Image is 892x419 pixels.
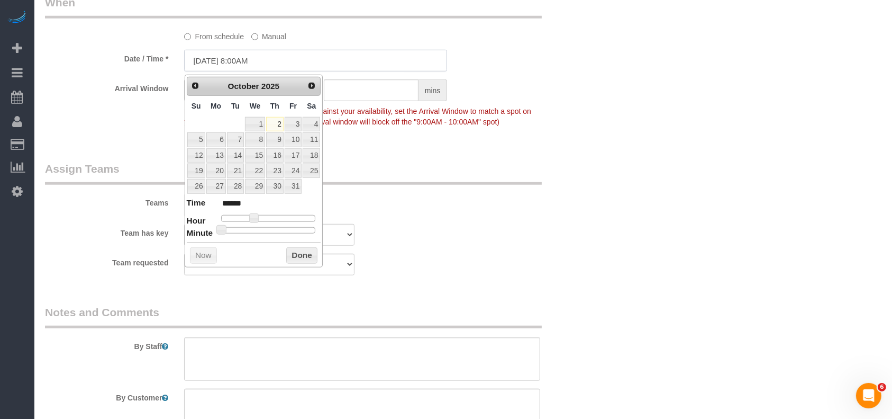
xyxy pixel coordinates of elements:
label: Arrival Window [37,79,176,94]
span: 6 [878,383,886,391]
a: 29 [245,179,265,193]
span: 2025 [261,82,279,91]
span: Prev [191,82,199,90]
span: Thursday [270,102,279,110]
span: Next [307,82,316,90]
a: 27 [206,179,226,193]
span: To make this booking count against your availability, set the Arrival Window to match a spot on y... [184,107,531,126]
label: By Staff [37,337,176,352]
dt: Hour [187,215,206,228]
a: 6 [206,132,226,147]
span: mins [418,79,448,101]
a: 25 [303,164,320,178]
label: From schedule [184,28,244,42]
a: 4 [303,117,320,131]
span: Wednesday [250,102,261,110]
span: Sunday [192,102,201,110]
a: 10 [285,132,302,147]
a: 14 [227,148,244,163]
legend: Notes and Comments [45,305,542,328]
label: Manual [251,28,286,42]
a: 1 [245,117,265,131]
a: 20 [206,164,226,178]
span: Saturday [307,102,316,110]
a: 9 [266,132,284,147]
a: Next [305,78,320,93]
span: Friday [289,102,297,110]
a: Prev [188,78,203,93]
a: 24 [285,164,302,178]
iframe: Intercom live chat [856,383,881,408]
a: 8 [245,132,265,147]
label: Teams [37,194,176,208]
a: 31 [285,179,302,193]
label: Team has key [37,224,176,238]
input: Manual [251,33,258,40]
a: 23 [266,164,284,178]
img: Automaid Logo [6,11,28,25]
input: From schedule [184,33,191,40]
a: 3 [285,117,302,131]
dt: Time [187,197,206,210]
a: 7 [227,132,244,147]
button: Now [190,247,217,264]
a: 17 [285,148,302,163]
span: Monday [211,102,221,110]
a: 5 [187,132,205,147]
a: 19 [187,164,205,178]
a: 30 [266,179,284,193]
input: MM/DD/YYYY HH:MM [184,50,447,72]
button: Done [286,247,317,264]
a: 16 [266,148,284,163]
legend: Assign Teams [45,161,542,185]
a: 26 [187,179,205,193]
label: Date / Time * [37,50,176,64]
dt: Minute [187,227,213,240]
a: 2 [266,117,284,131]
a: 28 [227,179,244,193]
span: Tuesday [231,102,240,110]
a: 21 [227,164,244,178]
label: By Customer [37,389,176,403]
a: 11 [303,132,320,147]
a: 15 [245,148,265,163]
a: 12 [187,148,205,163]
a: 18 [303,148,320,163]
span: October [228,82,259,91]
a: 13 [206,148,226,163]
label: Team requested [37,254,176,268]
a: 22 [245,164,265,178]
